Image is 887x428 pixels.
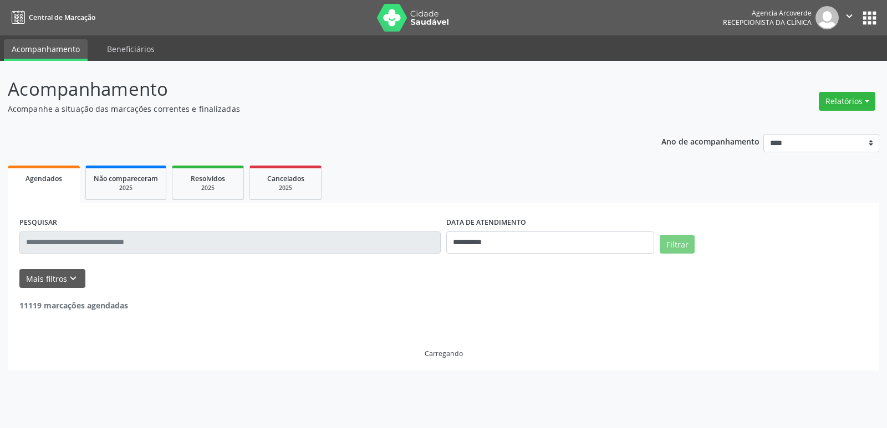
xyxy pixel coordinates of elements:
[723,18,812,27] span: Recepcionista da clínica
[446,214,526,231] label: DATA DE ATENDIMENTO
[191,174,225,183] span: Resolvidos
[94,184,158,192] div: 2025
[19,269,85,288] button: Mais filtroskeyboard_arrow_down
[19,300,128,311] strong: 11119 marcações agendadas
[26,174,62,183] span: Agendados
[99,39,162,59] a: Beneficiários
[839,6,860,29] button: 
[19,214,57,231] label: PESQUISAR
[819,92,875,111] button: Relatórios
[661,134,759,148] p: Ano de acompanhamento
[8,103,618,115] p: Acompanhe a situação das marcações correntes e finalizadas
[660,235,695,254] button: Filtrar
[4,39,88,61] a: Acompanhamento
[8,8,95,27] a: Central de Marcação
[180,184,236,192] div: 2025
[8,75,618,103] p: Acompanhamento
[67,272,79,285] i: keyboard_arrow_down
[860,8,879,28] button: apps
[815,6,839,29] img: img
[29,13,95,22] span: Central de Marcação
[723,8,812,18] div: Agencia Arcoverde
[258,184,313,192] div: 2025
[425,349,463,358] div: Carregando
[94,174,158,183] span: Não compareceram
[843,10,855,22] i: 
[267,174,304,183] span: Cancelados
